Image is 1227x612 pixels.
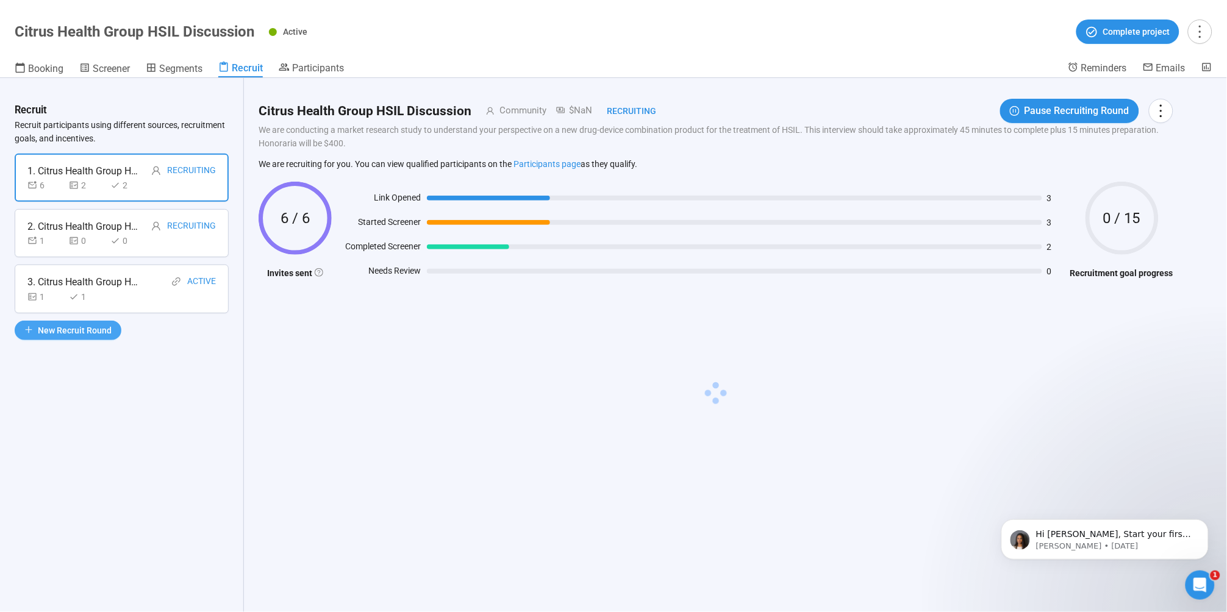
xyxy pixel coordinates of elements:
[338,191,421,209] div: Link Opened
[1149,99,1173,123] button: more
[1186,571,1215,600] iframe: Intercom live chat
[1010,106,1020,116] span: pause-circle
[24,326,33,334] span: plus
[69,234,106,247] div: 0
[1047,218,1064,227] span: 3
[28,63,63,74] span: Booking
[15,102,47,118] h3: Recruit
[1081,62,1127,74] span: Reminders
[38,324,112,337] span: New Recruit Round
[513,159,581,169] a: Participants page
[159,63,202,74] span: Segments
[27,290,64,304] div: 1
[1188,20,1212,44] button: more
[495,104,546,118] div: Community
[1143,62,1186,76] a: Emails
[1153,102,1169,119] span: more
[218,62,263,77] a: Recruit
[15,23,254,40] h1: Citrus Health Group HSIL Discussion
[171,277,181,286] span: link
[259,266,332,280] h4: Invites sent
[167,219,216,234] div: Recruiting
[1047,243,1064,251] span: 2
[1086,211,1159,226] span: 0 / 15
[27,234,64,247] div: 1
[27,163,143,179] div: 1. Citrus Health Group HSIL Discussion
[983,494,1227,579] iframe: Intercom notifications message
[187,274,216,290] div: Active
[69,290,106,304] div: 1
[27,219,143,234] div: 2. Citrus Health Group HSIL Discussion
[232,62,263,74] span: Recruit
[69,179,106,192] div: 2
[338,215,421,233] div: Started Screener
[315,268,323,277] span: question-circle
[1047,267,1064,276] span: 0
[259,211,332,226] span: 6 / 6
[79,62,130,77] a: Screener
[15,118,229,145] p: Recruit participants using different sources, recruitment goals, and incentives.
[93,63,130,74] span: Screener
[259,101,471,121] h2: Citrus Health Group HSIL Discussion
[151,166,161,176] span: user
[1047,194,1064,202] span: 3
[1070,266,1173,280] h4: Recruitment goal progress
[1103,25,1170,38] span: Complete project
[259,158,1173,169] p: We are recruiting for you. You can view qualified participants on the as they qualify.
[151,221,161,231] span: user
[259,123,1173,150] p: We are conducting a market research study to understand your perspective on a new drug-device com...
[1156,62,1186,74] span: Emails
[15,321,121,340] button: plusNew Recruit Round
[27,179,64,192] div: 6
[110,179,147,192] div: 2
[1000,99,1139,123] button: pause-circlePause Recruiting Round
[592,104,656,118] div: Recruiting
[283,27,307,37] span: Active
[546,104,592,118] div: $NaN
[15,62,63,77] a: Booking
[146,62,202,77] a: Segments
[338,240,421,258] div: Completed Screener
[1076,20,1179,44] button: Complete project
[338,264,421,282] div: Needs Review
[279,62,344,76] a: Participants
[1192,23,1208,40] span: more
[167,163,216,179] div: Recruiting
[1025,103,1129,118] span: Pause Recruiting Round
[1068,62,1127,76] a: Reminders
[1211,571,1220,580] span: 1
[292,62,344,74] span: Participants
[27,274,143,290] div: 3. Citrus Health Group HSIL Discussion
[471,107,495,115] span: user
[110,234,147,247] div: 0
